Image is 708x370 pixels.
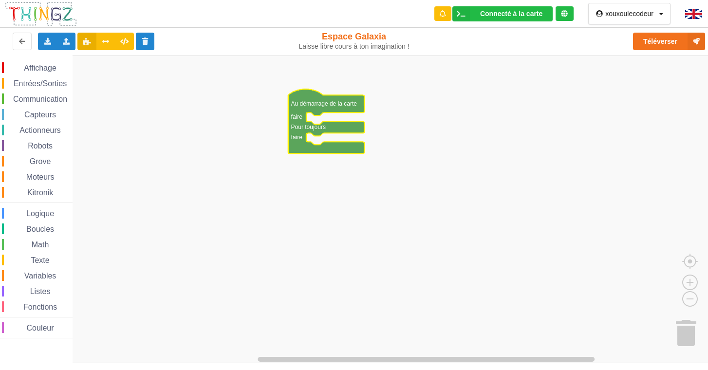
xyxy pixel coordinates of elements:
[294,31,414,51] div: Espace Galaxia
[18,126,62,134] span: Actionneurs
[291,113,303,120] text: faire
[685,9,702,19] img: gb.png
[25,173,56,181] span: Moteurs
[29,287,52,296] span: Listes
[26,142,54,150] span: Robots
[480,10,542,17] div: Connecté à la carte
[26,188,55,197] span: Kitronik
[291,100,357,107] text: Au démarrage de la carte
[633,33,705,50] button: Téléverser
[294,42,414,51] div: Laisse libre cours à ton imagination !
[22,64,57,72] span: Affichage
[30,240,51,249] span: Math
[23,272,58,280] span: Variables
[25,209,56,218] span: Logique
[29,256,51,264] span: Texte
[23,111,57,119] span: Capteurs
[291,134,303,141] text: faire
[12,79,68,88] span: Entrées/Sorties
[12,95,69,103] span: Communication
[4,1,77,27] img: thingz_logo.png
[291,124,326,130] text: Pour toujours
[22,303,58,311] span: Fonctions
[452,6,553,21] div: Ta base fonctionne bien !
[28,157,53,166] span: Grove
[25,225,56,233] span: Boucles
[556,6,574,21] div: Tu es connecté au serveur de création de Thingz
[605,10,653,17] div: xouxoulecodeur
[25,324,56,332] span: Couleur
